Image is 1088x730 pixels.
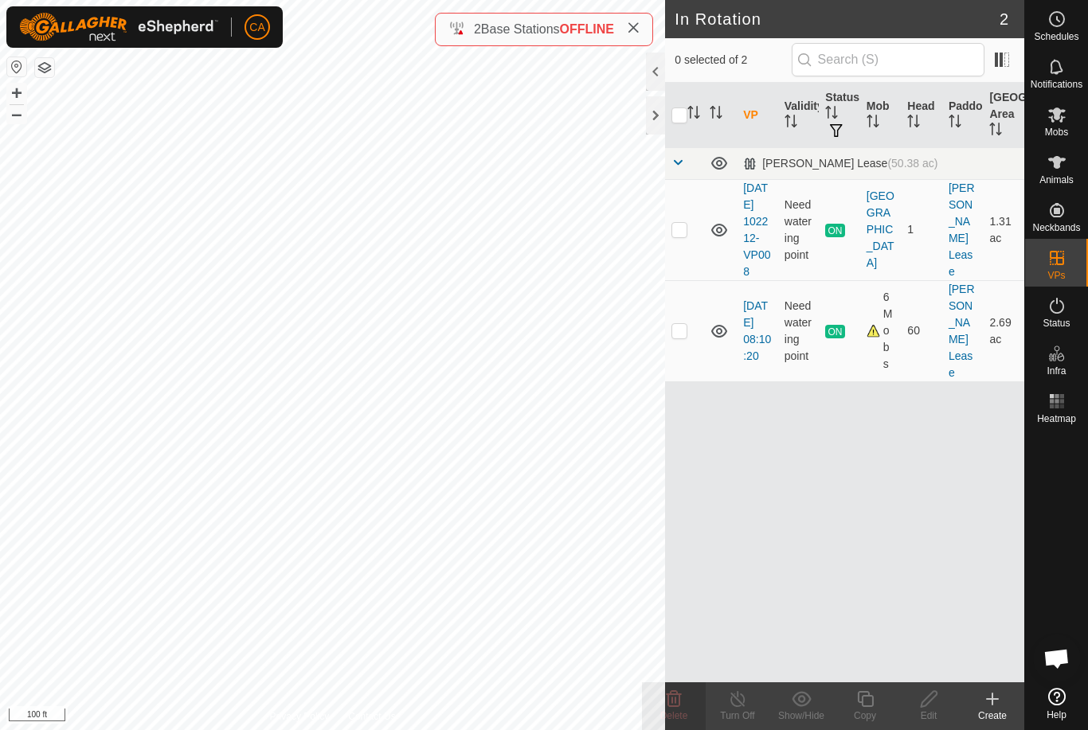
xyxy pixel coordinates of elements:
span: (50.38 ac) [887,157,937,170]
div: Turn Off [706,709,769,723]
a: Privacy Policy [270,709,330,724]
span: ON [825,325,844,338]
span: Mobs [1045,127,1068,137]
a: [PERSON_NAME] Lease [949,182,975,278]
input: Search (S) [792,43,984,76]
span: Help [1047,710,1066,720]
div: [PERSON_NAME] Lease [743,157,937,170]
p-sorticon: Activate to sort [687,108,700,121]
span: Notifications [1031,80,1082,89]
th: [GEOGRAPHIC_DATA] Area [983,83,1024,148]
p-sorticon: Activate to sort [949,117,961,130]
th: Status [819,83,860,148]
p-sorticon: Activate to sort [989,125,1002,138]
span: Delete [660,710,688,721]
div: Open chat [1033,634,1081,682]
div: 6 Mobs [867,289,895,373]
th: VP [737,83,778,148]
td: 2.69 ac [983,280,1024,381]
span: 0 selected of 2 [675,52,791,68]
td: 1 [901,179,942,280]
span: Heatmap [1037,414,1076,424]
span: Base Stations [481,22,560,36]
h2: In Rotation [675,10,1000,29]
p-sorticon: Activate to sort [867,117,879,130]
th: Paddock [942,83,984,148]
span: Animals [1039,175,1074,185]
div: Edit [897,709,961,723]
button: – [7,104,26,123]
span: VPs [1047,271,1065,280]
span: OFFLINE [560,22,614,36]
a: [PERSON_NAME] Lease [949,283,975,379]
p-sorticon: Activate to sort [907,117,920,130]
div: Create [961,709,1024,723]
div: Show/Hide [769,709,833,723]
td: Need watering point [778,179,820,280]
div: Copy [833,709,897,723]
a: Help [1025,681,1088,726]
th: Validity [778,83,820,148]
p-sorticon: Activate to sort [785,117,797,130]
td: Need watering point [778,280,820,381]
span: CA [249,19,264,36]
div: [GEOGRAPHIC_DATA] [867,188,895,271]
span: 2 [474,22,481,36]
img: Gallagher Logo [19,13,218,41]
a: [DATE] 08:10:20 [743,299,771,362]
p-sorticon: Activate to sort [825,108,838,121]
th: Mob [860,83,902,148]
p-sorticon: Activate to sort [710,108,722,121]
button: + [7,84,26,103]
span: Status [1043,318,1070,328]
span: Infra [1047,366,1066,376]
a: [DATE] 102212-VP008 [743,182,770,278]
th: Head [901,83,942,148]
span: ON [825,224,844,237]
button: Map Layers [35,58,54,77]
td: 60 [901,280,942,381]
span: Neckbands [1032,223,1080,232]
a: Contact Us [348,709,395,724]
button: Reset Map [7,57,26,76]
td: 1.31 ac [983,179,1024,280]
span: Schedules [1034,32,1078,41]
span: 2 [1000,7,1008,31]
